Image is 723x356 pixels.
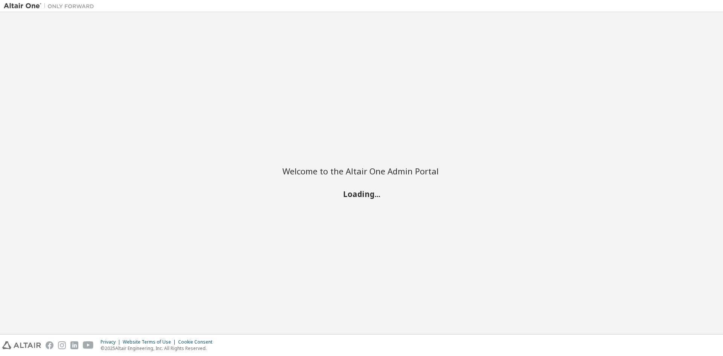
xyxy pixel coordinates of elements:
[70,341,78,349] img: linkedin.svg
[101,339,123,345] div: Privacy
[83,341,94,349] img: youtube.svg
[282,166,441,176] h2: Welcome to the Altair One Admin Portal
[178,339,217,345] div: Cookie Consent
[123,339,178,345] div: Website Terms of Use
[2,341,41,349] img: altair_logo.svg
[4,2,98,10] img: Altair One
[282,189,441,199] h2: Loading...
[46,341,53,349] img: facebook.svg
[58,341,66,349] img: instagram.svg
[101,345,217,351] p: © 2025 Altair Engineering, Inc. All Rights Reserved.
